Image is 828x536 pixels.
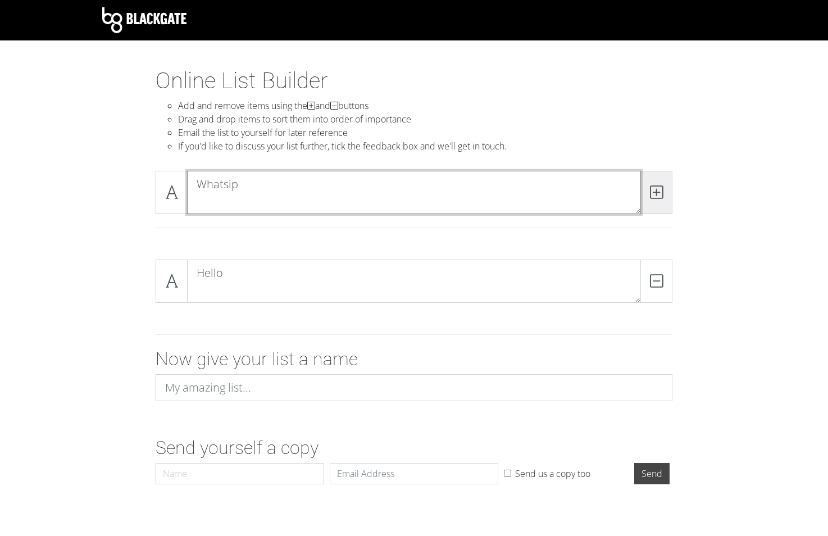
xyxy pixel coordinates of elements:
li: If you'd like to discuss your list further, tick the feedback box and we'll get in touch. [178,139,672,153]
input: Email Address [330,463,498,484]
input: Name [156,463,324,484]
input: My amazing list... [156,374,672,401]
h2: Now give your list a name [156,348,672,370]
li: Add and remove items using the and buttons [178,99,672,112]
li: Email the list to yourself for later reference [178,126,672,139]
h1: Online List Builder [156,67,672,94]
h2: Send yourself a copy [156,437,672,458]
input: Send [634,463,670,484]
li: Drag and drop items to sort them into order of importance [178,112,672,126]
label: Send us a copy too [515,467,590,480]
img: Blackgate [102,7,186,33]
